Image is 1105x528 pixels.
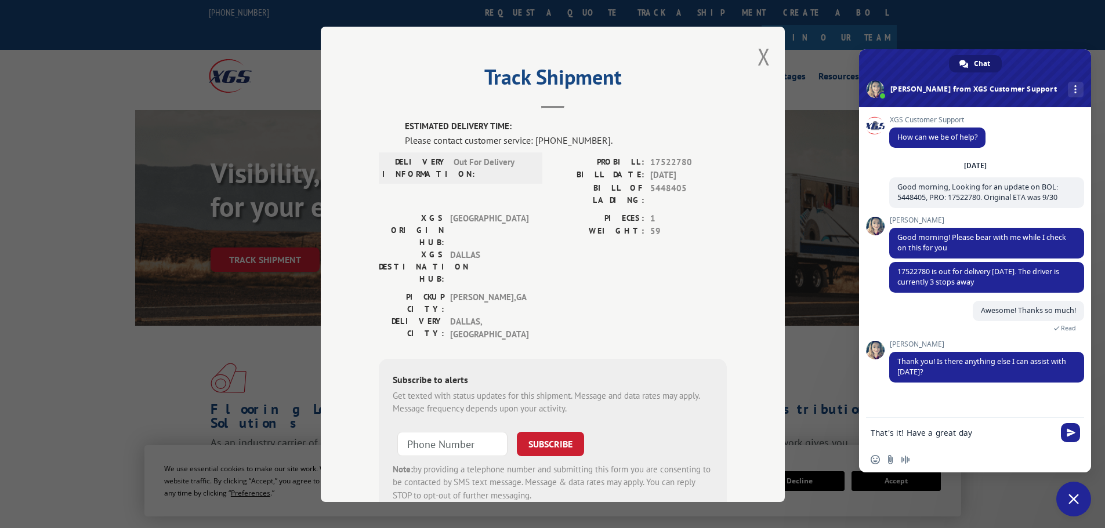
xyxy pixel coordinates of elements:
span: 5448405 [650,181,727,206]
label: DELIVERY CITY: [379,315,444,341]
label: WEIGHT: [553,225,644,238]
div: Please contact customer service: [PHONE_NUMBER]. [405,133,727,147]
label: XGS DESTINATION HUB: [379,248,444,285]
span: Send [1061,423,1080,442]
button: Close modal [758,41,770,72]
h2: Track Shipment [379,69,727,91]
span: Thank you! Is there anything else I can assist with [DATE]? [897,356,1066,377]
span: 59 [650,225,727,238]
label: PIECES: [553,212,644,225]
span: 17522780 [650,155,727,169]
textarea: Compose your message... [871,428,1054,438]
span: DALLAS [450,248,528,285]
label: XGS ORIGIN HUB: [379,212,444,248]
strong: Note: [393,463,413,474]
span: [DATE] [650,169,727,182]
span: 1 [650,212,727,225]
label: PROBILL: [553,155,644,169]
span: Out For Delivery [454,155,532,180]
span: Audio message [901,455,910,464]
div: Subscribe to alerts [393,372,713,389]
span: How can we be of help? [897,132,977,142]
span: [PERSON_NAME] [889,216,1084,224]
span: Send a file [886,455,895,464]
label: BILL DATE: [553,169,644,182]
label: PICKUP CITY: [379,290,444,315]
div: Close chat [1056,482,1091,516]
span: 17522780 is out for delivery [DATE]. The driver is currently 3 stops away [897,267,1059,287]
div: Chat [949,55,1002,72]
span: Good morning! Please bear with me while I check on this for you [897,232,1066,253]
div: [DATE] [964,162,987,169]
span: XGS Customer Support [889,116,986,124]
span: [GEOGRAPHIC_DATA] [450,212,528,248]
span: Good morning, Looking for an update on BOL: 5448405, PRO: 17522780. Original ETA was 9/30 [897,182,1058,202]
div: by providing a telephone number and submitting this form you are consenting to be contacted by SM... [393,463,713,502]
div: More channels [1068,82,1084,97]
span: [PERSON_NAME] , GA [450,290,528,315]
span: Awesome! Thanks so much! [981,305,1076,315]
span: Read [1061,324,1076,332]
label: ESTIMATED DELIVERY TIME: [405,120,727,133]
label: BILL OF LADING: [553,181,644,206]
span: [PERSON_NAME] [889,340,1084,348]
span: DALLAS , [GEOGRAPHIC_DATA] [450,315,528,341]
span: Insert an emoji [871,455,880,464]
button: SUBSCRIBE [517,431,584,456]
input: Phone Number [397,431,508,456]
label: DELIVERY INFORMATION: [382,155,448,180]
div: Get texted with status updates for this shipment. Message and data rates may apply. Message frequ... [393,389,713,415]
span: Chat [974,55,990,72]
